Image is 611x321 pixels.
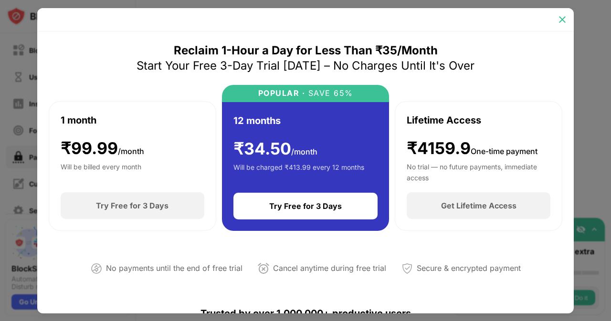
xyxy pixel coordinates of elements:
[407,139,537,158] div: ₹4159.9
[61,162,141,181] div: Will be billed every month
[258,263,269,274] img: cancel-anytime
[233,114,281,128] div: 12 months
[118,146,144,156] span: /month
[273,261,386,275] div: Cancel anytime during free trial
[174,43,438,58] div: Reclaim 1-Hour a Day for Less Than ₹35/Month
[233,139,317,159] div: ₹ 34.50
[407,113,481,127] div: Lifetime Access
[269,201,342,211] div: Try Free for 3 Days
[417,261,521,275] div: Secure & encrypted payment
[61,113,96,127] div: 1 month
[96,201,169,210] div: Try Free for 3 Days
[291,147,317,156] span: /month
[407,162,550,181] div: No trial — no future payments, immediate access
[106,261,242,275] div: No payments until the end of free trial
[471,146,537,156] span: One-time payment
[137,58,474,73] div: Start Your Free 3-Day Trial [DATE] – No Charges Until It's Over
[233,162,364,181] div: Will be charged ₹413.99 every 12 months
[401,263,413,274] img: secured-payment
[305,89,353,98] div: SAVE 65%
[61,139,144,158] div: ₹ 99.99
[258,89,305,98] div: POPULAR ·
[91,263,102,274] img: not-paying
[441,201,516,210] div: Get Lifetime Access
